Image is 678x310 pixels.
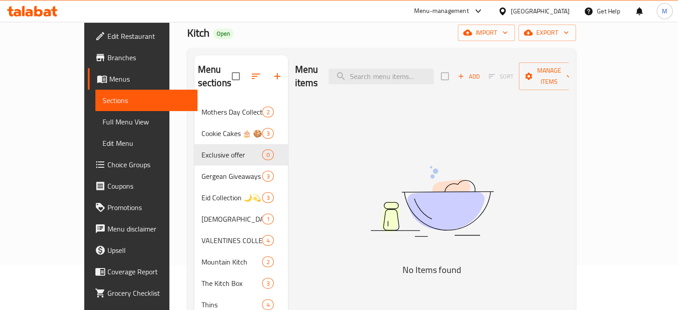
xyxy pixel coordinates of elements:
[194,165,288,187] div: Gergean Giveaways3
[95,132,197,154] a: Edit Menu
[263,258,273,266] span: 2
[194,251,288,273] div: Mountain Kitch2
[414,6,469,17] div: Menu-management
[321,142,543,260] img: dish.svg
[107,245,190,256] span: Upsell
[201,278,263,289] span: The Kitch Box
[263,129,273,138] span: 3
[262,107,273,117] div: items
[458,25,515,41] button: import
[263,108,273,116] span: 2
[262,235,273,246] div: items
[88,197,197,218] a: Promotions
[107,266,190,277] span: Coverage Report
[456,71,481,82] span: Add
[213,29,234,39] div: Open
[103,138,190,149] span: Edit Menu
[262,214,273,224] div: items
[518,25,576,41] button: export
[263,215,273,223] span: 1
[194,273,288,294] div: The Kitch Box3
[88,154,197,175] a: Choice Groups
[262,171,273,182] div: items
[201,128,263,139] span: Cookie Cakes 🎂 🍪
[465,27,508,38] span: import
[201,214,263,224] span: [DEMOGRAPHIC_DATA] NATIONAL GIVEAWAYS
[187,23,210,43] span: Kitch
[526,65,571,87] span: Manage items
[88,47,197,68] a: Branches
[109,74,190,84] span: Menus
[511,6,570,16] div: [GEOGRAPHIC_DATA]
[198,63,232,90] h2: Menu sections
[263,236,273,245] span: 4
[262,299,273,310] div: items
[263,194,273,202] span: 3
[107,223,190,234] span: Menu disclaimer
[263,301,273,309] span: 4
[201,256,263,267] span: Mountain Kitch
[88,282,197,304] a: Grocery Checklist
[201,107,263,117] span: Mothers Day Collection ♥️
[263,172,273,181] span: 3
[262,192,273,203] div: items
[262,278,273,289] div: items
[107,181,190,191] span: Coupons
[213,30,234,37] span: Open
[107,159,190,170] span: Choice Groups
[262,128,273,139] div: items
[329,69,434,84] input: search
[88,261,197,282] a: Coverage Report
[194,187,288,208] div: Eid Collection 🌙💫3
[262,149,273,160] div: items
[88,68,197,90] a: Menus
[88,25,197,47] a: Edit Restaurant
[107,202,190,213] span: Promotions
[88,175,197,197] a: Coupons
[201,235,263,246] span: VALENTINES COLLECTION 💌
[107,288,190,298] span: Grocery Checklist
[194,230,288,251] div: VALENTINES COLLECTION 💌4
[201,214,263,224] div: KUWAIT NATIONAL GIVEAWAYS
[95,111,197,132] a: Full Menu View
[201,299,263,310] span: Thins
[194,208,288,230] div: [DEMOGRAPHIC_DATA] NATIONAL GIVEAWAYS1
[103,116,190,127] span: Full Menu View
[194,123,288,144] div: Cookie Cakes 🎂 🍪3
[107,31,190,41] span: Edit Restaurant
[245,66,267,87] span: Sort sections
[483,70,519,83] span: Sort items
[267,66,288,87] button: Add section
[226,67,245,86] span: Select all sections
[88,218,197,240] a: Menu disclaimer
[263,279,273,288] span: 3
[263,151,273,159] span: 0
[95,90,197,111] a: Sections
[519,62,579,90] button: Manage items
[262,256,273,267] div: items
[194,144,288,165] div: Exclusive offer0
[107,52,190,63] span: Branches
[103,95,190,106] span: Sections
[454,70,483,83] button: Add
[526,27,569,38] span: export
[194,101,288,123] div: Mothers Day Collection ♥️2
[88,240,197,261] a: Upsell
[662,6,667,16] span: M
[201,171,263,182] span: Gergean Giveaways
[201,192,263,203] span: Eid Collection 🌙💫
[295,63,318,90] h2: Menu items
[321,263,543,277] h5: No Items found
[201,149,263,160] span: Exclusive offer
